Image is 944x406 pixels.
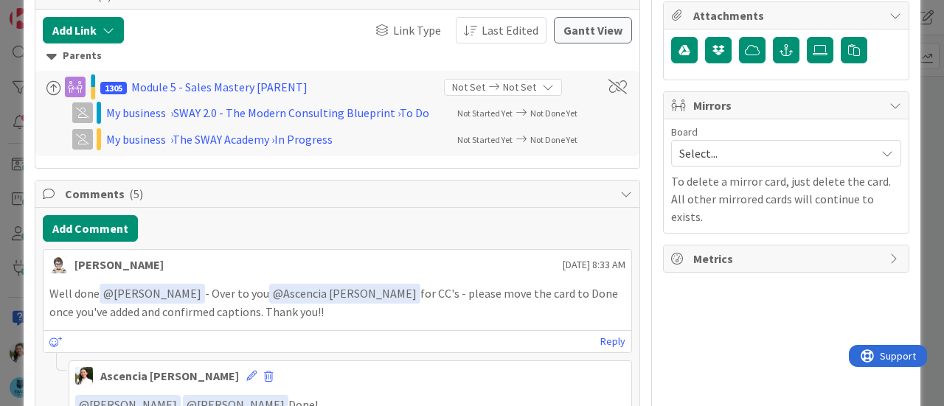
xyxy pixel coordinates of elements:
span: Board [671,127,698,137]
div: Parents [46,48,628,64]
div: [PERSON_NAME] [74,256,164,273]
span: [PERSON_NAME] [103,286,201,301]
span: Ascencia [PERSON_NAME] [273,286,417,301]
img: TP [49,256,67,273]
a: Reply [600,332,625,351]
img: AK [75,367,93,385]
span: Not Set [503,80,536,95]
span: Not Started Yet [457,134,513,145]
span: Mirrors [693,97,882,114]
span: Not Started Yet [457,108,513,119]
p: To delete a mirror card, just delete the card. All other mirrored cards will continue to exists. [671,172,901,225]
button: Add Link [43,17,124,43]
div: Ascencia [PERSON_NAME] [100,367,239,385]
span: Comments [65,185,613,203]
span: @ [273,286,283,301]
div: My business › The SWAY Academy › In Progress [106,130,448,148]
span: [DATE] 8:33 AM [563,257,625,273]
button: Gantt View [554,17,632,43]
span: Link Type [393,21,441,39]
span: 1305 [100,82,127,94]
span: Last Edited [482,21,538,39]
button: Last Edited [456,17,546,43]
span: Not Done Yet [530,134,577,145]
span: Not Done Yet [530,108,577,119]
span: Select... [679,143,868,164]
p: Well done - Over to you for CC's - please move the card to Done once you've added and confirmed c... [49,284,625,320]
span: Support [31,2,67,20]
span: @ [103,286,114,301]
span: Attachments [693,7,882,24]
button: Add Comment [43,215,138,242]
span: Metrics [693,250,882,267]
div: My business › SWAY 2.0 - The Modern Consulting Blueprint › To Do [106,104,448,122]
div: Module 5 - Sales Mastery [PARENT] [131,78,308,96]
span: Not Set [452,80,485,95]
span: ( 5 ) [129,186,143,201]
